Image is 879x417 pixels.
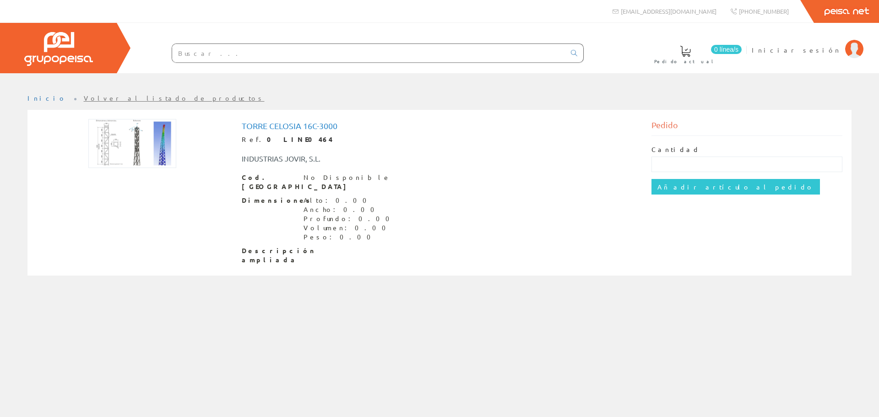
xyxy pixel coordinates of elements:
[242,135,638,144] div: Ref.
[711,45,742,54] span: 0 línea/s
[752,38,863,47] a: Iniciar sesión
[27,94,66,102] a: Inicio
[88,119,176,168] img: Foto artículo Torre Celosia 16c-3000 (192x106.66666666667)
[242,173,297,191] span: Cod. [GEOGRAPHIC_DATA]
[752,45,841,54] span: Iniciar sesión
[304,196,395,205] div: Alto: 0.00
[304,173,391,182] div: No Disponible
[651,145,700,154] label: Cantidad
[267,135,333,143] strong: 0 LINE0464
[621,7,716,15] span: [EMAIL_ADDRESS][DOMAIN_NAME]
[654,57,716,66] span: Pedido actual
[172,44,565,62] input: Buscar ...
[242,246,297,265] span: Descripción ampliada
[304,205,395,214] div: Ancho: 0.00
[651,179,820,195] input: Añadir artículo al pedido
[304,214,395,223] div: Profundo: 0.00
[242,196,297,205] span: Dimensiones
[84,94,265,102] a: Volver al listado de productos
[242,121,638,130] h1: Torre Celosia 16c-3000
[651,119,843,136] div: Pedido
[24,32,93,66] img: Grupo Peisa
[235,153,474,164] div: INDUSTRIAS JOVIR, S.L.
[304,223,395,233] div: Volumen: 0.00
[304,233,395,242] div: Peso: 0.00
[739,7,789,15] span: [PHONE_NUMBER]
